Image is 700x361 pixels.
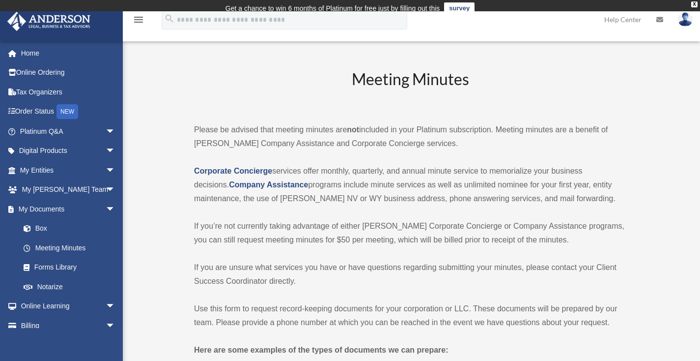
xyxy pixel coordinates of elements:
i: menu [133,14,144,26]
span: arrow_drop_down [106,141,125,161]
a: Tax Organizers [7,82,130,102]
a: Company Assistance [229,180,308,189]
span: arrow_drop_down [106,160,125,180]
div: close [691,1,698,7]
a: Online Ordering [7,63,130,83]
i: search [164,13,175,24]
a: Box [14,219,130,239]
h2: Meeting Minutes [194,68,626,109]
strong: Here are some examples of the types of documents we can prepare: [194,346,448,354]
a: Forms Library [14,258,130,277]
div: NEW [56,104,78,119]
p: Please be advised that meeting minutes are included in your Platinum subscription. Meeting minute... [194,123,626,150]
a: Order StatusNEW [7,102,130,122]
a: menu [133,17,144,26]
img: Anderson Advisors Platinum Portal [4,12,93,31]
a: survey [444,2,475,14]
a: Billingarrow_drop_down [7,316,130,335]
p: If you’re not currently taking advantage of either [PERSON_NAME] Corporate Concierge or Company A... [194,219,626,247]
p: If you are unsure what services you have or have questions regarding submitting your minutes, ple... [194,261,626,288]
a: Corporate Concierge [194,167,272,175]
a: Meeting Minutes [14,238,125,258]
a: My Documentsarrow_drop_down [7,199,130,219]
a: My [PERSON_NAME] Teamarrow_drop_down [7,180,130,200]
img: User Pic [678,12,693,27]
a: Home [7,43,130,63]
p: services offer monthly, quarterly, and annual minute service to memorialize your business decisio... [194,164,626,206]
span: arrow_drop_down [106,199,125,219]
span: arrow_drop_down [106,297,125,317]
span: arrow_drop_down [106,121,125,142]
span: arrow_drop_down [106,316,125,336]
div: Get a chance to win 6 months of Platinum for free just by filling out this [225,2,440,14]
a: Digital Productsarrow_drop_down [7,141,130,161]
a: My Entitiesarrow_drop_down [7,160,130,180]
a: Platinum Q&Aarrow_drop_down [7,121,130,141]
p: Use this form to request record-keeping documents for your corporation or LLC. These documents wi... [194,302,626,330]
strong: not [347,125,359,134]
a: Notarize [14,277,130,297]
a: Online Learningarrow_drop_down [7,297,130,316]
span: arrow_drop_down [106,180,125,200]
